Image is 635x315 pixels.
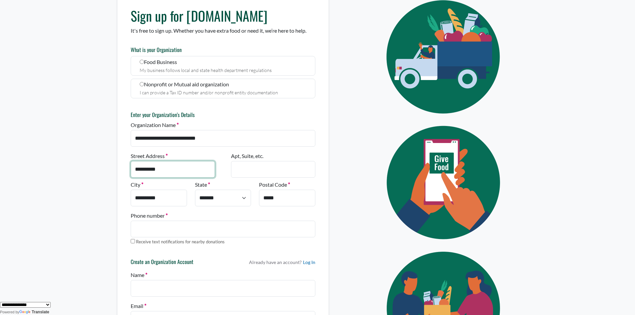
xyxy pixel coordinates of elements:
label: Organization Name [131,121,179,129]
label: Receive text notifications for nearby donations [136,239,225,245]
label: Name [131,271,147,279]
input: Nonprofit or Mutual aid organization I can provide a Tax ID number and/or nonprofit entity docume... [140,82,144,86]
label: Nonprofit or Mutual aid organization [131,79,315,98]
label: State [195,181,210,189]
label: Food Business [131,56,315,76]
label: City [131,181,143,189]
p: Already have an account? [249,259,315,266]
label: Phone number [131,212,168,220]
h1: Sign up for [DOMAIN_NAME] [131,8,315,24]
h6: Create an Organization Account [131,259,193,268]
label: Postal Code [259,181,290,189]
input: Food Business My business follows local and state health department regulations [140,60,144,64]
img: Eye Icon [371,120,518,245]
img: Google Translate [19,310,32,315]
h6: Enter your Organization's Details [131,112,315,118]
a: Translate [19,310,49,314]
small: My business follows local and state health department regulations [140,67,272,73]
small: I can provide a Tax ID number and/or nonprofit entity documentation [140,90,278,95]
a: Log In [303,259,315,266]
label: Street Address [131,152,168,160]
p: It's free to sign up. Whether you have extra food or need it, we’re here to help. [131,27,315,35]
label: Apt, Suite, etc. [231,152,263,160]
h6: What is your Organization [131,47,315,53]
